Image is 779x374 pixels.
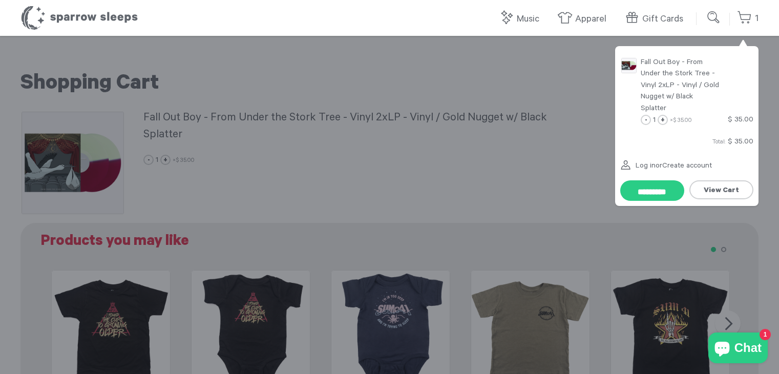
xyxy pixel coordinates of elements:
h1: Sparrow Sleeps [20,5,138,31]
a: 1 [737,8,759,30]
a: Create account [662,162,712,171]
a: + [658,115,668,125]
div: $ 35.00 [728,115,753,126]
a: Music [499,8,544,30]
a: Fall Out Boy - From Under the Stork Tree - Vinyl 2xLP - Vinyl / Gold Nugget w/ Black Splatter [641,56,753,115]
a: Gift Cards [624,8,688,30]
span: $ 35.00 [673,118,692,124]
a: View Cart [689,180,753,199]
div: or [620,153,759,180]
input: Submit [704,7,724,28]
inbox-online-store-chat: Shopify online store chat [705,333,771,366]
a: - [641,115,651,125]
span: Fall Out Boy - From Under the Stork Tree - Vinyl 2xLP - Vinyl / Gold Nugget w/ Black Splatter [641,59,719,113]
a: Log in [620,155,656,178]
span: Total: [712,139,726,146]
span: 1 [653,117,656,125]
span: × [670,118,692,124]
span: $ 35.00 [728,138,753,147]
a: Apparel [557,8,612,30]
